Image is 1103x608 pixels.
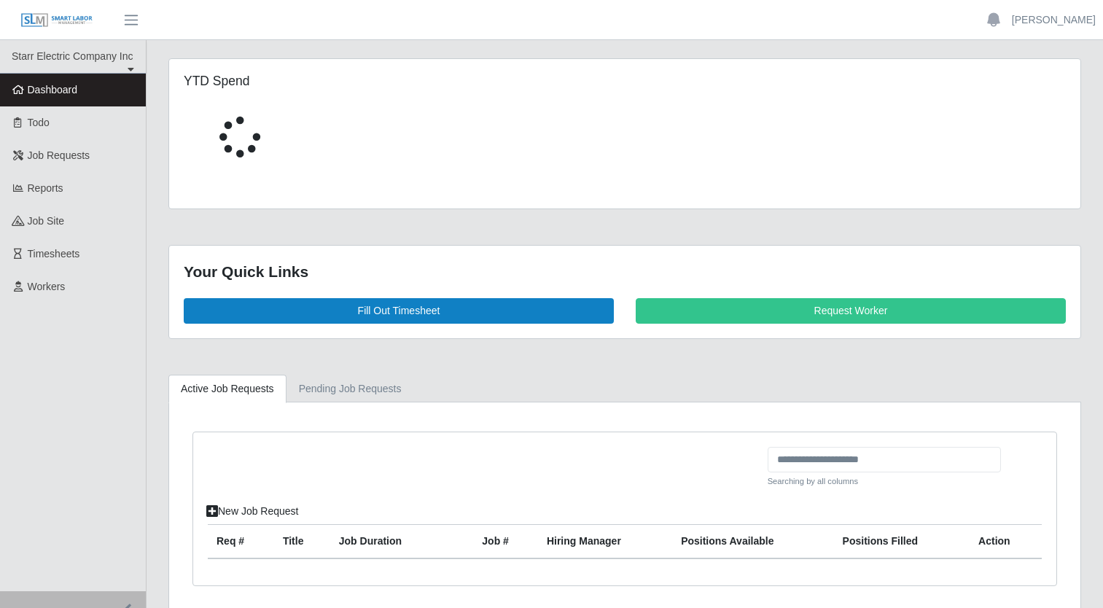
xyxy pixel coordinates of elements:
span: Reports [28,182,63,194]
th: Req # [208,525,274,559]
a: Fill Out Timesheet [184,298,614,324]
span: Todo [28,117,50,128]
th: Title [274,525,330,559]
a: Pending Job Requests [287,375,414,403]
div: Your Quick Links [184,260,1066,284]
a: [PERSON_NAME] [1012,12,1096,28]
span: Timesheets [28,248,80,260]
span: Dashboard [28,84,78,96]
h5: YTD Spend [184,74,463,89]
th: Positions Filled [834,525,970,559]
small: Searching by all columns [768,475,1001,488]
img: SLM Logo [20,12,93,28]
a: Active Job Requests [168,375,287,403]
th: Hiring Manager [538,525,672,559]
th: Action [970,525,1042,559]
a: New Job Request [197,499,308,524]
a: Request Worker [636,298,1066,324]
th: Job Duration [330,525,448,559]
span: Job Requests [28,149,90,161]
th: Positions Available [672,525,833,559]
th: Job # [473,525,538,559]
span: job site [28,215,65,227]
span: Workers [28,281,66,292]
